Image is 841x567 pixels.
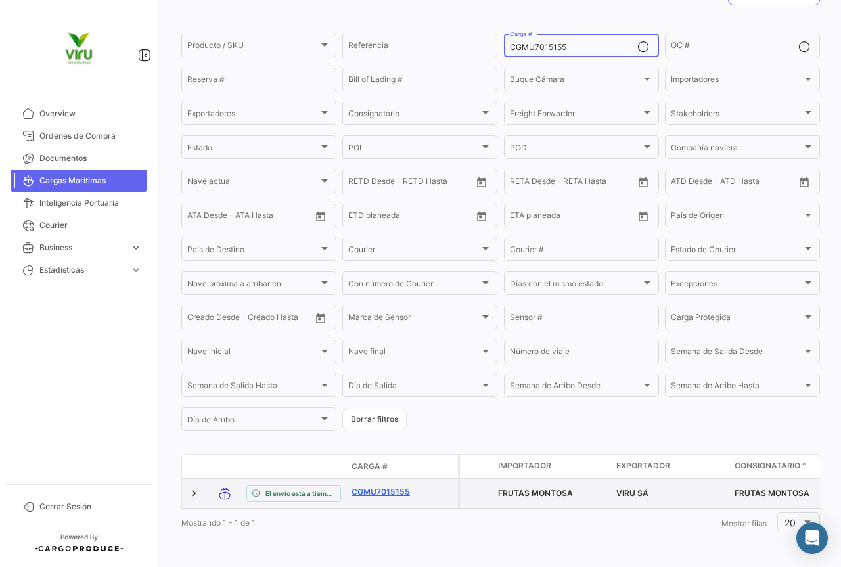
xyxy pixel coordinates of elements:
[348,145,480,154] span: POL
[381,179,440,188] input: Hasta
[794,172,814,192] button: Open calendar
[611,455,729,478] datatable-header-cell: Exportador
[498,460,551,472] span: Importador
[11,170,147,192] a: Cargas Marítimas
[11,147,147,170] a: Documentos
[130,242,142,254] span: expand_more
[352,461,388,472] span: Carga #
[510,77,641,86] span: Buque Cámara
[510,383,641,392] span: Semana de Arribo Desde
[348,281,480,290] span: Con número de Courier
[671,349,802,358] span: Semana de Salida Desde
[784,517,796,528] span: 20
[11,214,147,237] a: Courier
[187,179,319,188] span: Nave actual
[348,179,372,188] input: Desde
[39,264,125,276] span: Estadísticas
[671,145,802,154] span: Compañía naviera
[39,108,142,120] span: Overview
[498,488,573,498] span: FRUTAS MONTOSA
[721,518,767,528] span: Mostrar filas
[735,488,809,498] span: FRUTAS MONTOSA
[187,417,319,426] span: Día de Arribo
[543,179,602,188] input: Hasta
[187,213,227,222] input: ATA Desde
[721,179,781,188] input: ATD Hasta
[671,213,802,222] span: País de Origen
[342,409,407,430] button: Borrar filtros
[11,125,147,147] a: Órdenes de Compra
[11,192,147,214] a: Inteligencia Portuaria
[187,281,319,290] span: Nave próxima a arribar en
[348,247,480,256] span: Courier
[346,455,425,478] datatable-header-cell: Carga #
[510,213,534,222] input: Desde
[39,501,142,512] span: Cerrar Sesión
[348,111,480,120] span: Consignatario
[348,349,480,358] span: Nave final
[425,461,458,472] datatable-header-cell: Póliza
[187,487,200,500] a: Expand/Collapse Row
[187,43,319,52] span: Producto / SKU
[735,460,800,472] span: Consignatario
[616,488,648,498] span: VIRU SA
[39,219,142,231] span: Courier
[472,206,491,226] button: Open calendar
[616,460,670,472] span: Exportador
[796,522,828,554] div: Abrir Intercom Messenger
[39,197,142,209] span: Inteligencia Portuaria
[311,206,330,226] button: Open calendar
[181,518,256,528] span: Mostrando 1 - 1 de 1
[11,102,147,125] a: Overview
[187,383,319,392] span: Semana de Salida Hasta
[671,315,802,324] span: Carga Protegida
[671,247,802,256] span: Estado de Courier
[381,213,440,222] input: Hasta
[39,175,142,187] span: Cargas Marítimas
[510,281,641,290] span: Días con el mismo estado
[671,77,802,86] span: Importadores
[460,455,493,478] datatable-header-cell: Carga Protegida
[237,213,296,222] input: ATA Hasta
[671,383,802,392] span: Semana de Arribo Hasta
[493,455,611,478] datatable-header-cell: Importador
[39,130,142,142] span: Órdenes de Compra
[39,242,125,254] span: Business
[472,172,491,192] button: Open calendar
[265,488,335,499] span: El envío está a tiempo.
[671,111,802,120] span: Stakeholders
[633,172,653,192] button: Open calendar
[249,315,308,324] input: Creado Hasta
[187,145,319,154] span: Estado
[633,206,653,226] button: Open calendar
[187,247,319,256] span: País de Destino
[348,213,372,222] input: Desde
[510,145,641,154] span: POD
[187,315,240,324] input: Creado Desde
[671,281,802,290] span: Excepciones
[208,461,241,472] datatable-header-cell: Modo de Transporte
[348,315,480,324] span: Marca de Sensor
[187,111,319,120] span: Exportadores
[187,349,319,358] span: Nave inicial
[241,461,346,472] datatable-header-cell: Estado de Envio
[311,308,330,328] button: Open calendar
[46,16,112,81] img: viru.png
[39,152,142,164] span: Documentos
[130,264,142,276] span: expand_more
[352,486,420,498] a: CGMU7015155
[671,179,712,188] input: ATD Desde
[510,179,534,188] input: Desde
[348,383,480,392] span: Día de Salida
[510,111,641,120] span: Freight Forwarder
[543,213,602,222] input: Hasta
